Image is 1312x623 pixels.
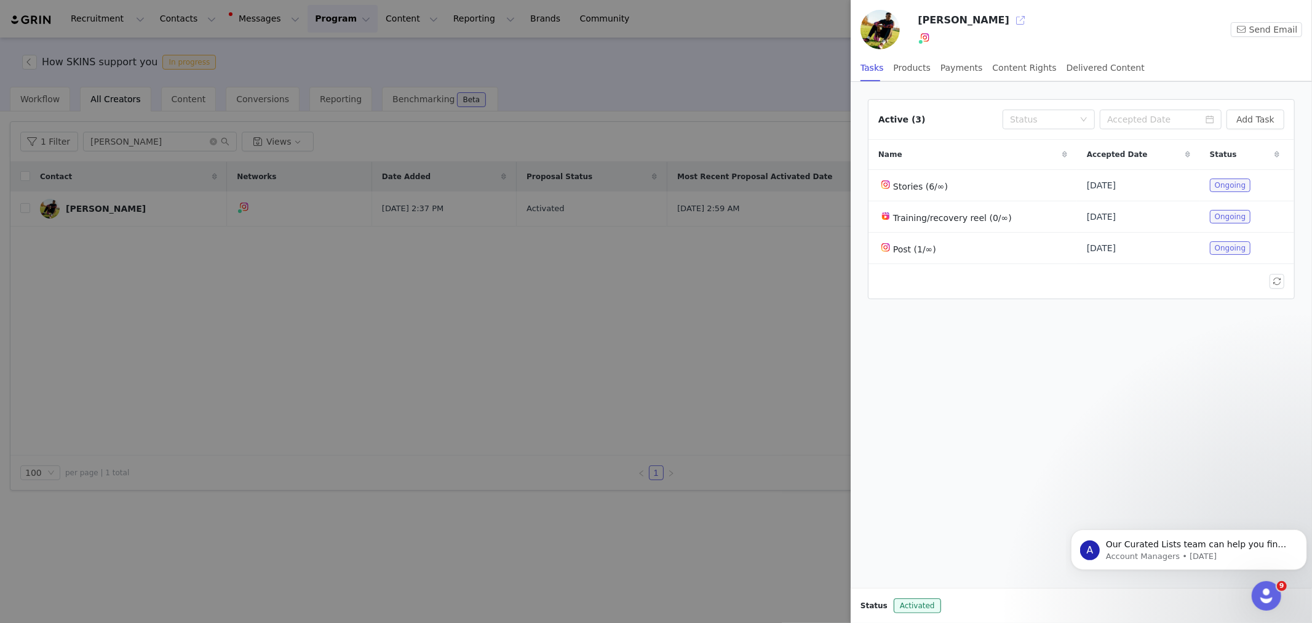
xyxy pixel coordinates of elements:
[1227,110,1284,129] button: Add Task
[893,213,1012,223] span: Training/recovery reel (0/∞)
[1087,242,1116,255] span: [DATE]
[893,182,948,191] span: Stories (6/∞)
[1067,54,1145,82] div: Delivered Content
[1080,116,1087,124] i: icon: down
[894,598,941,613] span: Activated
[861,10,900,49] img: 054c0152-0910-45e1-8846-132d85251978.jpg
[881,243,891,252] img: instagram.svg
[1066,504,1312,590] iframe: Intercom notifications message
[1210,210,1251,223] span: Ongoing
[861,54,884,82] div: Tasks
[1087,179,1116,192] span: [DATE]
[1277,581,1287,591] span: 9
[861,600,888,611] span: Status
[918,13,1009,28] h3: [PERSON_NAME]
[1100,110,1222,129] input: Accepted Date
[1231,22,1302,37] button: Send Email
[893,244,936,254] span: Post (1/∞)
[1087,211,1116,223] span: [DATE]
[1087,149,1148,160] span: Accepted Date
[1010,113,1074,126] div: Status
[878,149,902,160] span: Name
[1206,115,1214,124] i: icon: calendar
[878,113,926,126] div: Active (3)
[1210,149,1237,160] span: Status
[881,180,891,190] img: instagram.svg
[894,54,931,82] div: Products
[920,33,930,42] img: instagram.svg
[993,54,1057,82] div: Content Rights
[1210,241,1251,255] span: Ongoing
[868,99,1295,299] article: Active
[940,54,983,82] div: Payments
[1252,581,1281,611] iframe: Intercom live chat
[1210,179,1251,192] span: Ongoing
[881,211,891,221] img: instagram-reels.svg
